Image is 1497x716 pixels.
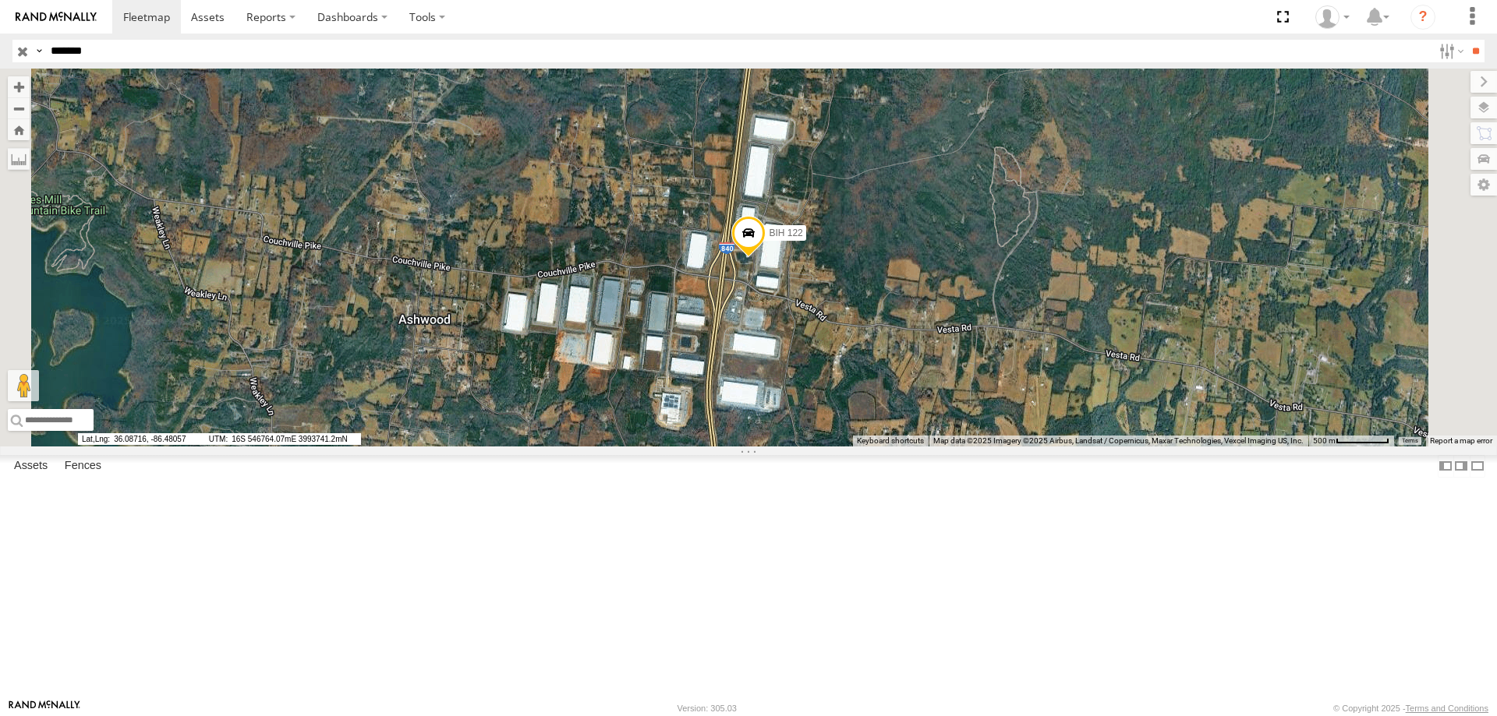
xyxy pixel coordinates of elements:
[205,433,361,445] span: 16S 546764.07mE 3993741.2mN
[678,704,737,713] div: Version: 305.03
[8,97,30,119] button: Zoom out
[857,436,924,446] button: Keyboard shortcuts
[6,455,55,477] label: Assets
[933,436,1304,445] span: Map data ©2025 Imagery ©2025 Airbus, Landsat / Copernicus, Maxar Technologies, Vexcel Imaging US,...
[8,119,30,140] button: Zoom Home
[1308,436,1394,446] button: Map Scale: 500 m per 65 pixels
[1470,455,1485,478] label: Hide Summary Table
[1438,455,1453,478] label: Dock Summary Table to the Left
[1310,5,1355,29] div: Nele .
[57,455,109,477] label: Fences
[8,148,30,170] label: Measure
[769,227,802,238] span: BIH 122
[1402,438,1418,444] a: Terms
[1430,436,1492,445] a: Report a map error
[1433,40,1467,62] label: Search Filter Options
[1470,174,1497,196] label: Map Settings
[78,433,203,445] span: 36.08716, -86.48057
[16,12,97,23] img: rand-logo.svg
[9,700,80,716] a: Visit our Website
[1453,455,1469,478] label: Dock Summary Table to the Right
[8,76,30,97] button: Zoom in
[8,370,39,401] button: Drag Pegman onto the map to open Street View
[1410,5,1435,30] i: ?
[1406,704,1488,713] a: Terms and Conditions
[1313,436,1336,445] span: 500 m
[33,40,45,62] label: Search Query
[1333,704,1488,713] div: © Copyright 2025 -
